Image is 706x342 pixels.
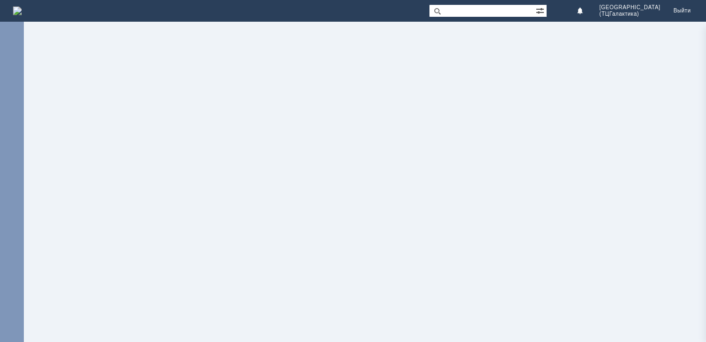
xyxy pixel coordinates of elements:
[599,4,660,11] span: [GEOGRAPHIC_DATA]
[13,7,22,15] img: logo
[609,11,639,17] span: Галактика)
[13,7,22,15] a: Перейти на домашнюю страницу
[599,11,609,17] span: (ТЦ
[536,5,547,15] span: Расширенный поиск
